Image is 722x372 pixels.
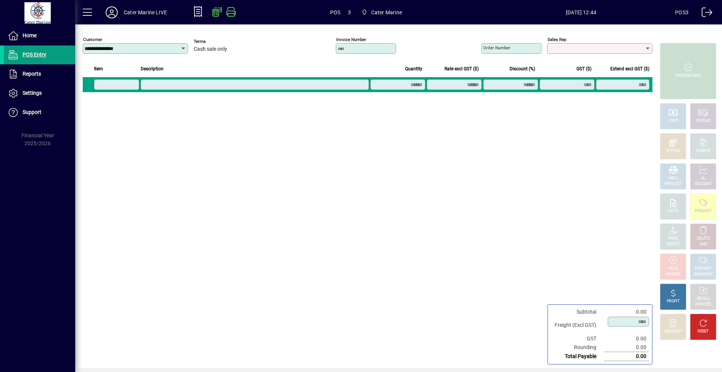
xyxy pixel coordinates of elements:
span: Item [94,65,103,73]
button: Profile [100,6,124,19]
td: Subtotal [551,308,604,316]
mat-label: Customer [83,37,102,42]
span: POS Entry [23,52,46,58]
td: 0.00 [604,308,649,316]
div: CHEQUE [696,118,710,124]
span: Description [141,65,164,73]
span: Discount (%) [510,65,535,73]
div: PROCESS SALE [675,73,701,79]
div: SUMMARY [694,272,713,277]
div: CHARGE [696,148,711,154]
span: Rate excl GST ($) [444,65,479,73]
td: 0.00 [604,352,649,361]
td: 0.00 [604,343,649,352]
a: Support [4,103,75,122]
div: ACCOUNT [695,181,712,187]
span: Cater Marine [371,6,402,18]
td: GST [551,334,604,343]
span: Terms [194,39,239,44]
div: PROFIT [667,299,680,304]
div: MISC [669,176,678,181]
div: PRODUCT [664,181,681,187]
span: [DATE] 12:44 [487,6,675,18]
div: NOTE [668,208,678,214]
div: Cater Marine LIVE [124,6,167,18]
span: GST ($) [576,65,592,73]
mat-label: Sales rep [548,37,566,42]
div: LINE [699,241,707,247]
span: POS [330,6,341,18]
div: DELETE [697,236,710,241]
td: 0.00 [604,334,649,343]
mat-label: Order number [483,45,510,50]
span: Support [23,109,41,115]
mat-label: Invoice number [336,37,366,42]
div: RESET [698,329,709,334]
span: Home [23,32,36,38]
a: Settings [4,84,75,103]
div: EFTPOS [666,148,680,154]
span: 3 [348,6,351,18]
td: Total Payable [551,352,604,361]
div: INVOICES [695,302,711,307]
span: Reports [23,71,41,77]
a: Reports [4,65,75,84]
td: Freight (Excl GST) [551,316,604,334]
span: Cash sale only [194,46,227,52]
div: PRODUCT [695,266,711,272]
span: Quantity [405,65,422,73]
td: Rounding [551,343,604,352]
div: CASH [668,118,678,124]
div: POS3 [675,6,689,18]
div: PRODUCT [695,208,711,214]
div: GL [701,176,706,181]
div: RECALL [697,296,710,302]
span: Settings [23,90,42,96]
div: PRICE [668,236,678,241]
a: Home [4,26,75,45]
span: Cater Marine [358,6,405,19]
div: HOLD [668,266,678,272]
a: Logout [696,2,713,26]
div: INVOICE [666,272,680,277]
div: DISCOUNT [664,329,682,334]
span: Extend excl GST ($) [610,65,649,73]
div: SELECT [667,241,680,247]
